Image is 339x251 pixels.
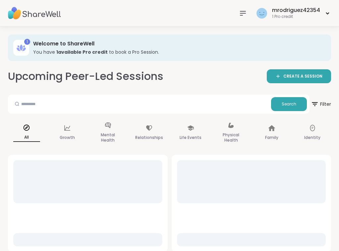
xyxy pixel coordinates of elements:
[8,69,163,84] h2: Upcoming Peer-Led Sessions
[304,134,320,142] p: Identity
[265,134,278,142] p: Family
[13,133,40,142] p: All
[56,49,108,55] b: 1 available Pro credit
[311,94,331,114] button: Filter
[282,101,296,107] span: Search
[267,69,331,83] a: CREATE A SESSION
[311,96,331,112] span: Filter
[24,39,30,45] div: 1
[135,134,163,142] p: Relationships
[283,74,322,79] span: CREATE A SESSION
[218,131,245,144] p: Physical Health
[272,14,320,20] div: 1 Pro credit
[180,134,201,142] p: Life Events
[33,40,322,47] h3: Welcome to ShareWell
[256,8,267,19] img: mrodriguez42354
[60,134,75,142] p: Growth
[272,7,320,14] div: mrodriguez42354
[33,49,322,55] h3: You have to book a Pro Session.
[94,131,121,144] p: Mental Health
[271,97,307,111] button: Search
[8,2,61,25] img: ShareWell Nav Logo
